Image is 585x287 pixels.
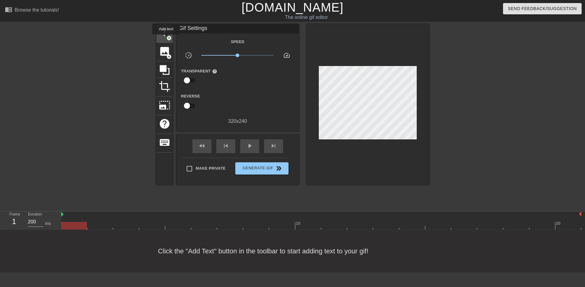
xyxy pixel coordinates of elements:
[181,93,200,99] label: Reverse
[159,81,170,92] span: crop
[15,7,59,13] div: Browse the tutorials!
[270,142,277,149] span: skip_next
[166,54,172,59] span: add_circle
[246,142,253,149] span: play_arrow
[296,220,301,226] div: 10
[198,14,415,21] div: The online gif editor
[212,69,217,74] span: help
[222,142,229,149] span: skip_previous
[275,165,282,172] span: double_arrow
[177,118,299,125] div: 320 x 240
[241,1,343,14] a: [DOMAIN_NAME]
[238,165,286,172] span: Generate Gif
[159,137,170,148] span: keyboard
[503,3,582,14] button: Send Feedback/Suggestion
[28,213,42,216] label: Duration
[159,46,170,57] span: image
[283,52,290,59] span: speed
[5,6,59,15] a: Browse the tutorials!
[5,6,12,13] span: menu_book
[159,27,170,39] span: title
[579,212,581,216] img: bound-end.png
[159,118,170,130] span: help
[166,35,172,41] span: add_circle
[177,24,299,33] div: Gif Settings
[45,220,51,227] div: ms
[185,52,192,59] span: slow_motion_video
[556,220,561,226] div: 20
[5,212,23,229] div: Frame
[231,39,244,45] label: Speed
[508,5,577,13] span: Send Feedback/Suggestion
[235,162,288,175] button: Generate Gif
[159,99,170,111] span: photo_size_select_large
[9,216,19,227] div: 1
[198,142,206,149] span: fast_rewind
[181,68,217,74] label: Transparent
[196,165,226,171] span: Make Private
